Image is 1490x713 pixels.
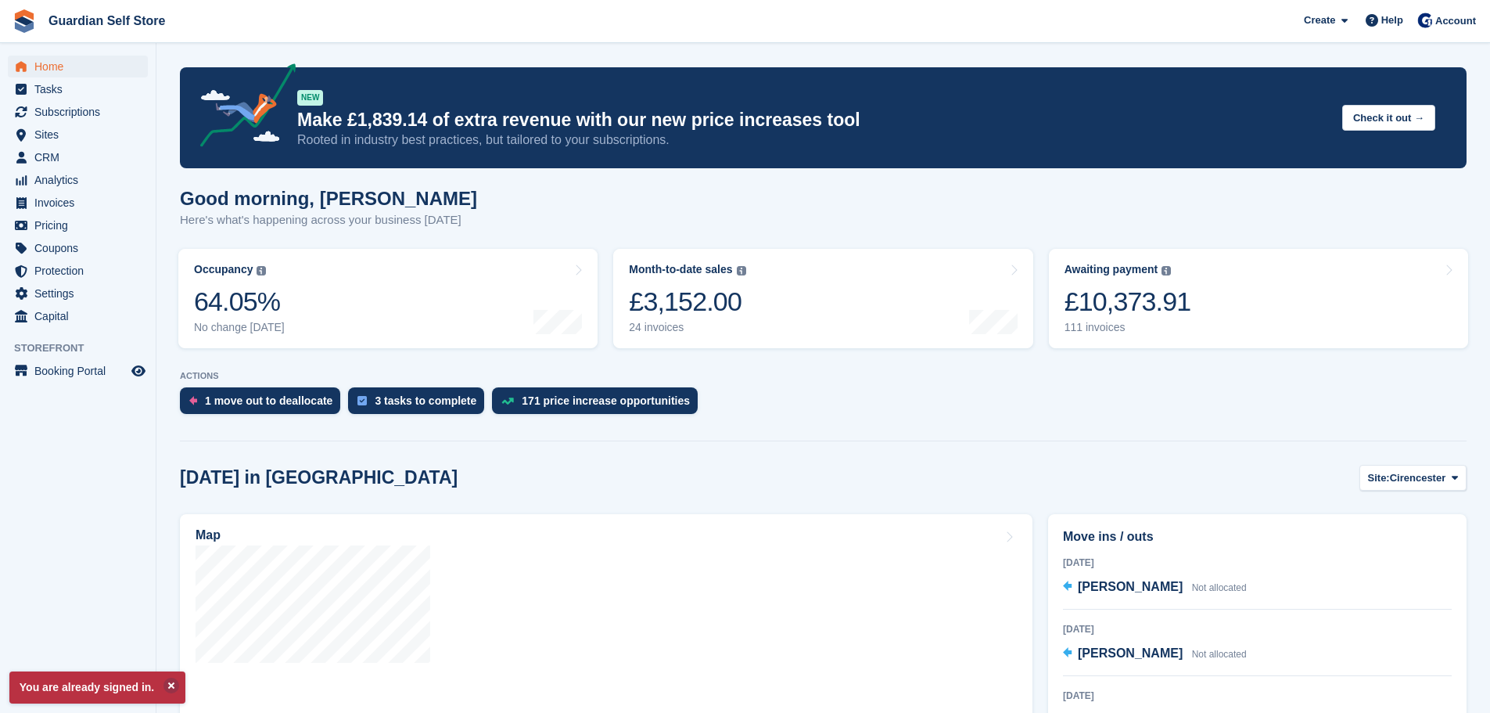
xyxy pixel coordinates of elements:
span: Not allocated [1192,649,1247,660]
span: Booking Portal [34,360,128,382]
div: [DATE] [1063,689,1452,703]
div: [DATE] [1063,622,1452,636]
a: Preview store [129,362,148,380]
div: 64.05% [194,286,285,318]
span: Account [1435,13,1476,29]
p: ACTIONS [180,371,1467,381]
div: Occupancy [194,263,253,276]
button: Check it out → [1342,105,1435,131]
span: [PERSON_NAME] [1078,580,1183,593]
img: stora-icon-8386f47178a22dfd0bd8f6a31ec36ba5ce8667c1dd55bd0f319d3a0aa187defe.svg [13,9,36,33]
div: 24 invoices [629,321,745,334]
span: Create [1304,13,1335,28]
a: [PERSON_NAME] Not allocated [1063,578,1247,598]
span: Invoices [34,192,128,214]
p: Rooted in industry best practices, but tailored to your subscriptions. [297,131,1330,149]
a: menu [8,360,148,382]
img: icon-info-grey-7440780725fd019a000dd9b08b2336e03edf1995a4989e88bcd33f0948082b44.svg [737,266,746,275]
a: 1 move out to deallocate [180,387,348,422]
span: Settings [34,283,128,304]
img: move_outs_to_deallocate_icon-f764333ba52eb49d3ac5e1228854f67142a1ed5810a6f6cc68b1a99e826820c5.svg [189,396,197,405]
div: £3,152.00 [629,286,745,318]
span: Storefront [14,340,156,356]
span: Pricing [34,214,128,236]
a: menu [8,169,148,191]
div: No change [DATE] [194,321,285,334]
div: £10,373.91 [1065,286,1191,318]
img: Tom Scott [1417,13,1433,28]
a: 3 tasks to complete [348,387,492,422]
span: Cirencester [1390,470,1446,486]
a: menu [8,214,148,236]
div: NEW [297,90,323,106]
a: Guardian Self Store [42,8,171,34]
a: menu [8,305,148,327]
a: Month-to-date sales £3,152.00 24 invoices [613,249,1032,348]
span: Home [34,56,128,77]
div: Month-to-date sales [629,263,732,276]
div: 171 price increase opportunities [522,394,690,407]
span: Coupons [34,237,128,259]
img: task-75834270c22a3079a89374b754ae025e5fb1db73e45f91037f5363f120a921f8.svg [357,396,367,405]
a: menu [8,101,148,123]
img: icon-info-grey-7440780725fd019a000dd9b08b2336e03edf1995a4989e88bcd33f0948082b44.svg [257,266,266,275]
h1: Good morning, [PERSON_NAME] [180,188,477,209]
a: menu [8,56,148,77]
img: icon-info-grey-7440780725fd019a000dd9b08b2336e03edf1995a4989e88bcd33f0948082b44.svg [1161,266,1171,275]
div: 3 tasks to complete [375,394,476,407]
a: 171 price increase opportunities [492,387,706,422]
span: CRM [34,146,128,168]
span: Sites [34,124,128,146]
span: Not allocated [1192,582,1247,593]
span: [PERSON_NAME] [1078,646,1183,660]
a: Awaiting payment £10,373.91 111 invoices [1049,249,1468,348]
div: 1 move out to deallocate [205,394,332,407]
p: Here's what's happening across your business [DATE] [180,211,477,229]
p: Make £1,839.14 of extra revenue with our new price increases tool [297,109,1330,131]
span: Tasks [34,78,128,100]
img: price_increase_opportunities-93ffe204e8149a01c8c9dc8f82e8f89637d9d84a8eef4429ea346261dce0b2c0.svg [501,398,514,405]
h2: Move ins / outs [1063,528,1452,546]
a: menu [8,146,148,168]
h2: Map [196,528,221,542]
div: [DATE] [1063,556,1452,570]
p: You are already signed in. [9,672,185,704]
a: menu [8,192,148,214]
span: Subscriptions [34,101,128,123]
span: Help [1381,13,1403,28]
a: Occupancy 64.05% No change [DATE] [178,249,598,348]
a: menu [8,237,148,259]
span: Protection [34,260,128,282]
button: Site: Cirencester [1359,465,1467,491]
div: Awaiting payment [1065,263,1158,276]
div: 111 invoices [1065,321,1191,334]
img: price-adjustments-announcement-icon-8257ccfd72463d97f412b2fc003d46551f7dbcb40ab6d574587a9cd5c0d94... [187,63,296,153]
span: Capital [34,305,128,327]
h2: [DATE] in [GEOGRAPHIC_DATA] [180,467,458,488]
span: Site: [1368,470,1390,486]
a: menu [8,283,148,304]
a: [PERSON_NAME] Not allocated [1063,644,1247,664]
a: menu [8,124,148,146]
a: menu [8,260,148,282]
span: Analytics [34,169,128,191]
a: menu [8,78,148,100]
